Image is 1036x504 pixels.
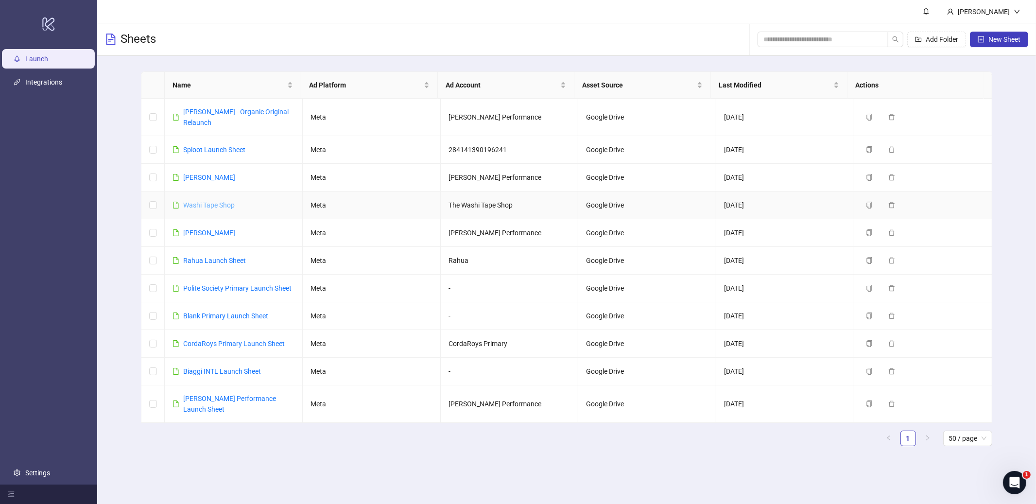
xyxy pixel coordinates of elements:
[866,229,873,236] span: copy
[716,191,854,219] td: [DATE]
[943,431,992,446] div: Page Size
[173,174,179,181] span: file
[578,275,716,302] td: Google Drive
[949,431,986,446] span: 50 / page
[888,257,895,264] span: delete
[441,99,579,136] td: [PERSON_NAME] Performance
[173,146,179,153] span: file
[441,385,579,423] td: [PERSON_NAME] Performance
[886,435,892,441] span: left
[888,340,895,347] span: delete
[866,368,873,375] span: copy
[25,78,62,86] a: Integrations
[303,191,441,219] td: Meta
[173,340,179,347] span: file
[578,136,716,164] td: Google Drive
[446,80,558,90] span: Ad Account
[173,114,179,121] span: file
[578,99,716,136] td: Google Drive
[578,219,716,247] td: Google Drive
[920,431,935,446] li: Next Page
[988,35,1020,43] span: New Sheet
[121,32,156,47] h3: Sheets
[183,395,276,413] a: [PERSON_NAME] Performance Launch Sheet
[888,229,895,236] span: delete
[183,229,235,237] a: [PERSON_NAME]
[923,8,930,15] span: bell
[716,136,854,164] td: [DATE]
[25,469,50,477] a: Settings
[303,330,441,358] td: Meta
[574,72,711,99] th: Asset Source
[173,400,179,407] span: file
[183,312,268,320] a: Blank Primary Launch Sheet
[866,257,873,264] span: copy
[866,114,873,121] span: copy
[866,146,873,153] span: copy
[578,247,716,275] td: Google Drive
[578,164,716,191] td: Google Drive
[578,385,716,423] td: Google Drive
[925,435,931,441] span: right
[441,247,579,275] td: Rahua
[970,32,1028,47] button: New Sheet
[441,302,579,330] td: -
[303,385,441,423] td: Meta
[441,358,579,385] td: -
[1014,8,1020,15] span: down
[881,431,897,446] li: Previous Page
[926,35,958,43] span: Add Folder
[303,302,441,330] td: Meta
[888,114,895,121] span: delete
[165,72,301,99] th: Name
[183,201,235,209] a: Washi Tape Shop
[716,358,854,385] td: [DATE]
[303,358,441,385] td: Meta
[582,80,695,90] span: Asset Source
[947,8,954,15] span: user
[173,368,179,375] span: file
[1023,471,1031,479] span: 1
[719,80,831,90] span: Last Modified
[1003,471,1026,494] iframe: Intercom live chat
[173,229,179,236] span: file
[716,302,854,330] td: [DATE]
[8,491,15,498] span: menu-fold
[578,302,716,330] td: Google Drive
[888,146,895,153] span: delete
[866,400,873,407] span: copy
[441,219,579,247] td: [PERSON_NAME] Performance
[716,99,854,136] td: [DATE]
[303,247,441,275] td: Meta
[441,136,579,164] td: 284141390196241
[441,191,579,219] td: The Washi Tape Shop
[888,368,895,375] span: delete
[888,202,895,209] span: delete
[438,72,574,99] th: Ad Account
[892,36,899,43] span: search
[183,340,285,348] a: CordaRoys Primary Launch Sheet
[888,400,895,407] span: delete
[441,275,579,302] td: -
[920,431,935,446] button: right
[183,146,245,154] a: Sploot Launch Sheet
[716,219,854,247] td: [DATE]
[978,36,984,43] span: plus-square
[303,219,441,247] td: Meta
[888,285,895,292] span: delete
[173,285,179,292] span: file
[303,164,441,191] td: Meta
[303,136,441,164] td: Meta
[441,164,579,191] td: [PERSON_NAME] Performance
[866,285,873,292] span: copy
[888,313,895,319] span: delete
[105,34,117,45] span: file-text
[301,72,438,99] th: Ad Platform
[183,257,246,264] a: Rahua Launch Sheet
[173,80,285,90] span: Name
[303,99,441,136] td: Meta
[915,36,922,43] span: folder-add
[900,431,916,446] li: 1
[866,174,873,181] span: copy
[183,367,261,375] a: Biaggi INTL Launch Sheet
